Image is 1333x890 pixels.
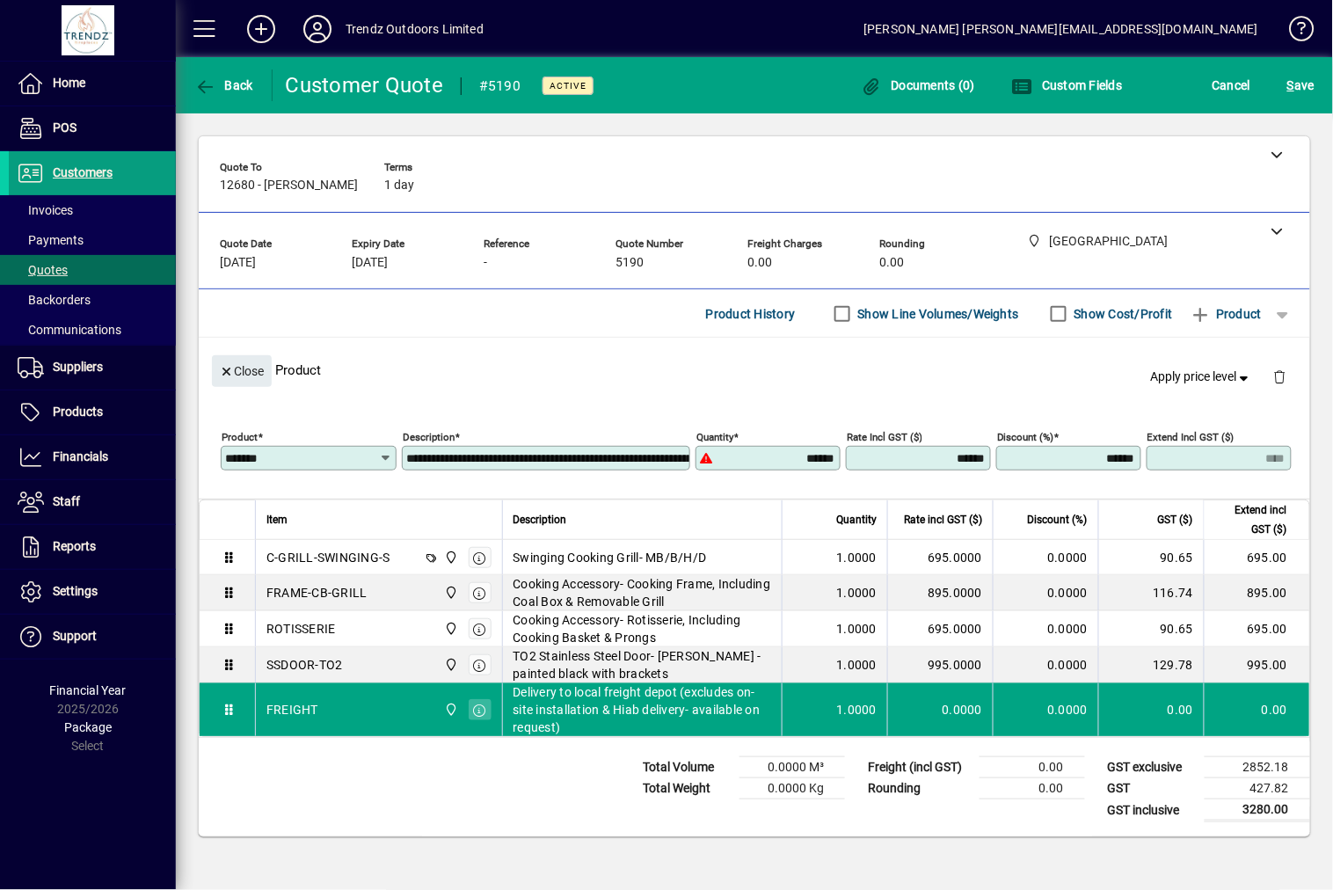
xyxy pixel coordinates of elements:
[64,720,112,734] span: Package
[1204,575,1309,611] td: 895.00
[441,655,461,675] span: New Plymouth
[514,647,772,682] span: TO2 Stainless Steel Door- [PERSON_NAME] - painted black with brackets
[1158,510,1193,529] span: GST ($)
[53,584,98,598] span: Settings
[9,480,176,524] a: Staff
[18,323,121,337] span: Communications
[859,757,980,778] td: Freight (incl GST)
[616,256,644,270] span: 5190
[384,179,414,193] span: 1 day
[190,69,258,101] button: Back
[1098,575,1204,611] td: 116.74
[993,540,1098,575] td: 0.0000
[1098,611,1204,647] td: 90.65
[1144,361,1260,393] button: Apply price level
[997,431,1054,443] mat-label: Discount (%)
[1259,368,1301,384] app-page-header-button: Delete
[9,615,176,659] a: Support
[634,778,739,799] td: Total Weight
[220,256,256,270] span: [DATE]
[1204,647,1309,683] td: 995.00
[266,656,343,674] div: SSDOOR-TO2
[747,256,772,270] span: 0.00
[550,80,586,91] span: Active
[847,431,922,443] mat-label: Rate incl GST ($)
[739,778,845,799] td: 0.0000 Kg
[484,256,487,270] span: -
[233,13,289,45] button: Add
[1098,683,1204,736] td: 0.00
[9,570,176,614] a: Settings
[53,629,97,643] span: Support
[9,255,176,285] a: Quotes
[219,357,265,386] span: Close
[222,431,258,443] mat-label: Product
[50,683,127,697] span: Financial Year
[53,539,96,553] span: Reports
[9,346,176,390] a: Suppliers
[1287,78,1294,92] span: S
[856,69,980,101] button: Documents (0)
[9,106,176,150] a: POS
[53,76,85,90] span: Home
[9,225,176,255] a: Payments
[53,165,113,179] span: Customers
[266,510,288,529] span: Item
[1205,799,1310,821] td: 3280.00
[1287,71,1315,99] span: ave
[863,15,1258,43] div: [PERSON_NAME] [PERSON_NAME][EMAIL_ADDRESS][DOMAIN_NAME]
[1151,368,1253,386] span: Apply price level
[861,78,975,92] span: Documents (0)
[899,701,982,719] div: 0.0000
[1098,647,1204,683] td: 129.78
[1008,69,1127,101] button: Custom Fields
[9,315,176,345] a: Communications
[9,525,176,569] a: Reports
[266,701,318,719] div: FREIGHT
[194,78,253,92] span: Back
[266,584,368,602] div: FRAME-CB-GRILL
[699,298,803,330] button: Product History
[441,548,461,567] span: New Plymouth
[220,179,358,193] span: 12680 - [PERSON_NAME]
[980,778,1085,799] td: 0.00
[1191,300,1262,328] span: Product
[9,435,176,479] a: Financials
[1215,500,1287,539] span: Extend incl GST ($)
[1205,757,1310,778] td: 2852.18
[1276,4,1311,61] a: Knowledge Base
[837,701,878,719] span: 1.0000
[1205,778,1310,799] td: 427.82
[899,584,982,602] div: 895.0000
[993,611,1098,647] td: 0.0000
[514,683,772,736] span: Delivery to local freight depot (excludes on-site installation & Hiab delivery- available on requ...
[441,700,461,719] span: New Plymouth
[879,256,904,270] span: 0.00
[837,620,878,638] span: 1.0000
[1099,799,1205,821] td: GST inclusive
[212,355,272,387] button: Close
[9,285,176,315] a: Backorders
[1012,78,1123,92] span: Custom Fields
[837,584,878,602] span: 1.0000
[855,305,1019,323] label: Show Line Volumes/Weights
[706,300,796,328] span: Product History
[1147,431,1235,443] mat-label: Extend incl GST ($)
[289,13,346,45] button: Profile
[837,549,878,566] span: 1.0000
[9,390,176,434] a: Products
[634,757,739,778] td: Total Volume
[18,263,68,277] span: Quotes
[899,549,982,566] div: 695.0000
[53,449,108,463] span: Financials
[1204,540,1309,575] td: 695.00
[479,72,521,100] div: #5190
[1259,355,1301,398] button: Delete
[53,405,103,419] span: Products
[176,69,273,101] app-page-header-button: Back
[266,549,390,566] div: C-GRILL-SWINGING-S
[1071,305,1173,323] label: Show Cost/Profit
[904,510,982,529] span: Rate incl GST ($)
[9,195,176,225] a: Invoices
[1098,540,1204,575] td: 90.65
